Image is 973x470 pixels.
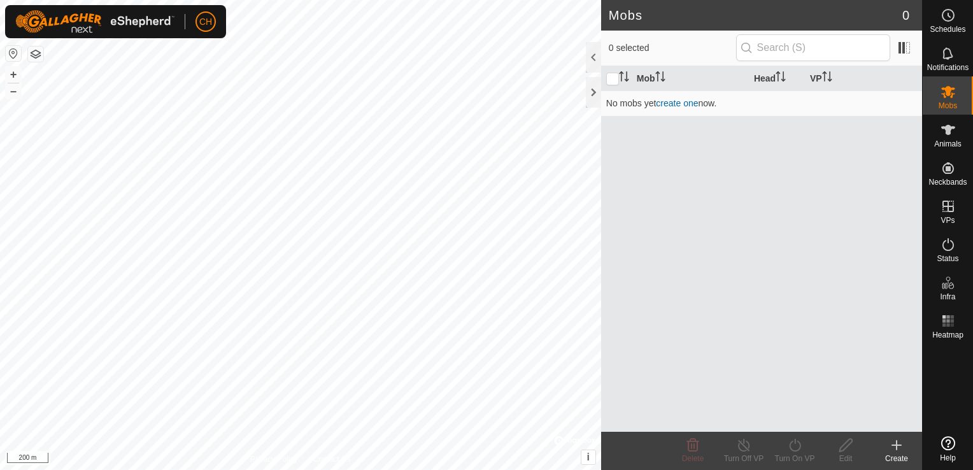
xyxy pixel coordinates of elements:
a: create one [656,98,698,108]
span: 0 [902,6,909,25]
button: i [581,450,595,464]
span: Schedules [930,25,965,33]
span: Help [940,454,956,462]
div: Edit [820,453,871,464]
button: Reset Map [6,46,21,61]
span: Notifications [927,64,969,71]
img: Gallagher Logo [15,10,174,33]
p-sorticon: Activate to sort [619,73,629,83]
button: – [6,83,21,99]
button: + [6,67,21,82]
a: Privacy Policy [250,453,298,465]
p-sorticon: Activate to sort [822,73,832,83]
button: Map Layers [28,46,43,62]
div: Turn Off VP [718,453,769,464]
th: Mob [632,66,749,91]
a: Contact Us [313,453,351,465]
span: Delete [682,454,704,463]
span: Infra [940,293,955,301]
span: Mobs [939,102,957,110]
h2: Mobs [609,8,902,23]
span: Heatmap [932,331,963,339]
td: No mobs yet now. [601,90,922,116]
span: CH [199,15,212,29]
p-sorticon: Activate to sort [776,73,786,83]
a: Help [923,431,973,467]
span: Status [937,255,958,262]
div: Create [871,453,922,464]
span: 0 selected [609,41,736,55]
span: VPs [941,217,955,224]
div: Turn On VP [769,453,820,464]
p-sorticon: Activate to sort [655,73,665,83]
th: VP [805,66,922,91]
span: i [587,452,590,462]
input: Search (S) [736,34,890,61]
span: Animals [934,140,962,148]
span: Neckbands [928,178,967,186]
th: Head [749,66,805,91]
